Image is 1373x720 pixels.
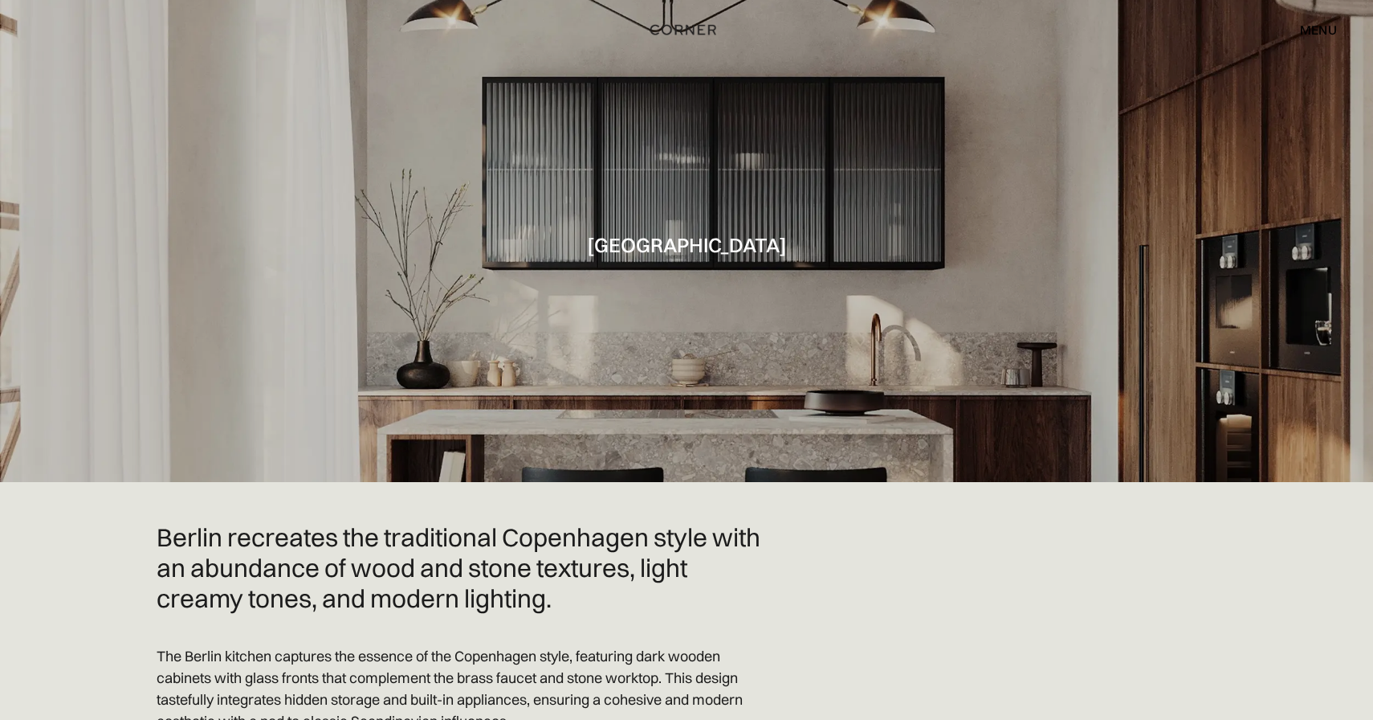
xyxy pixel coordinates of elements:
div: menu [1284,16,1337,43]
h1: [GEOGRAPHIC_DATA] [587,234,787,256]
div: menu [1300,23,1337,36]
a: home [633,19,740,40]
h2: Berlin recreates the traditional Copenhagen style with an abundance of wood and stone textures, l... [157,522,767,613]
